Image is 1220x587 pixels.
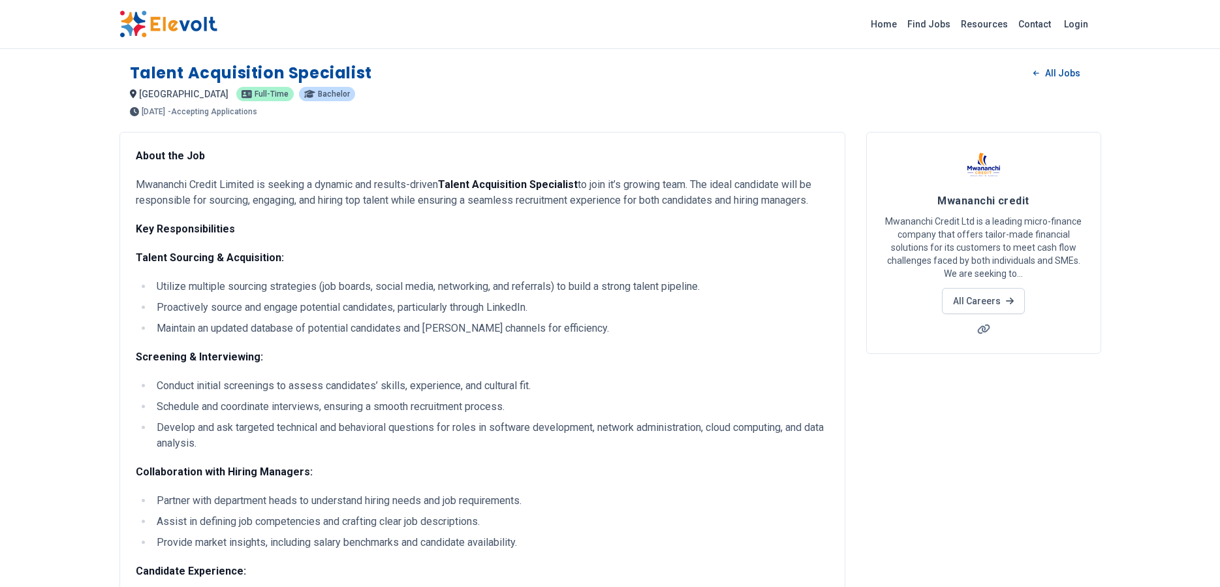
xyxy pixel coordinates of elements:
li: Proactively source and engage potential candidates, particularly through LinkedIn. [153,300,829,315]
p: Mwananchi Credit Ltd is a leading micro-finance company that offers tailor-made financial solutio... [883,215,1085,280]
iframe: Advertisement [866,370,1101,552]
a: Contact [1013,14,1056,35]
a: Find Jobs [902,14,956,35]
li: Provide market insights, including salary benchmarks and candidate availability. [153,535,829,550]
li: Maintain an updated database of potential candidates and [PERSON_NAME] channels for efficiency. [153,321,829,336]
li: Schedule and coordinate interviews, ensuring a smooth recruitment process. [153,399,829,415]
a: All Jobs [1023,63,1090,83]
p: Mwananchi Credit Limited is seeking a dynamic and results-driven to join it’s growing team. The i... [136,177,829,208]
li: Utilize multiple sourcing strategies (job boards, social media, networking, and referrals) to bui... [153,279,829,294]
li: Partner with department heads to understand hiring needs and job requirements. [153,493,829,509]
a: Login [1056,11,1096,37]
img: Elevolt [119,10,217,38]
li: Conduct initial screenings to assess candidates’ skills, experience, and cultural fit. [153,378,829,394]
strong: Talent Acquisition Specialist [438,178,578,191]
strong: Collaboration with Hiring Managers: [136,466,313,478]
strong: Talent Sourcing & Acquisition: [136,251,284,264]
p: - Accepting Applications [168,108,257,116]
a: Home [866,14,902,35]
a: Resources [956,14,1013,35]
strong: Candidate Experience: [136,565,246,577]
span: Mwananchi credit [937,195,1029,207]
li: Develop and ask targeted technical and behavioral questions for roles in software development, ne... [153,420,829,451]
img: Mwananchi credit [967,148,1000,181]
strong: About the Job [136,150,205,162]
span: Full-time [255,90,289,98]
span: Bachelor [318,90,350,98]
li: Assist in defining job competencies and crafting clear job descriptions. [153,514,829,530]
h1: Talent Acquisition Specialist [130,63,372,84]
strong: Screening & Interviewing: [136,351,263,363]
span: [GEOGRAPHIC_DATA] [139,89,228,99]
strong: Key Responsibilities [136,223,235,235]
span: [DATE] [142,108,165,116]
iframe: Chat Widget [1155,524,1220,587]
a: All Careers [942,288,1025,314]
